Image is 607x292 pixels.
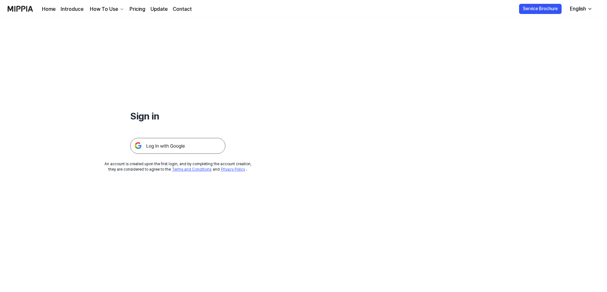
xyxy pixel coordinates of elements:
a: Introduce [61,5,83,13]
button: How To Use [89,5,124,13]
a: Contact [173,5,192,13]
a: Update [150,5,168,13]
a: Pricing [130,5,145,13]
div: How To Use [89,5,119,13]
a: Home [42,5,56,13]
button: English [565,3,596,15]
h1: Sign in [130,109,225,123]
div: An account is created upon the first login, and by completing the account creation, they are cons... [104,161,251,172]
a: Terms and Conditions [172,167,211,172]
button: Service Brochure [519,4,562,14]
div: English [569,5,587,13]
img: 구글 로그인 버튼 [130,138,225,154]
a: Privacy Policy [221,167,245,172]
